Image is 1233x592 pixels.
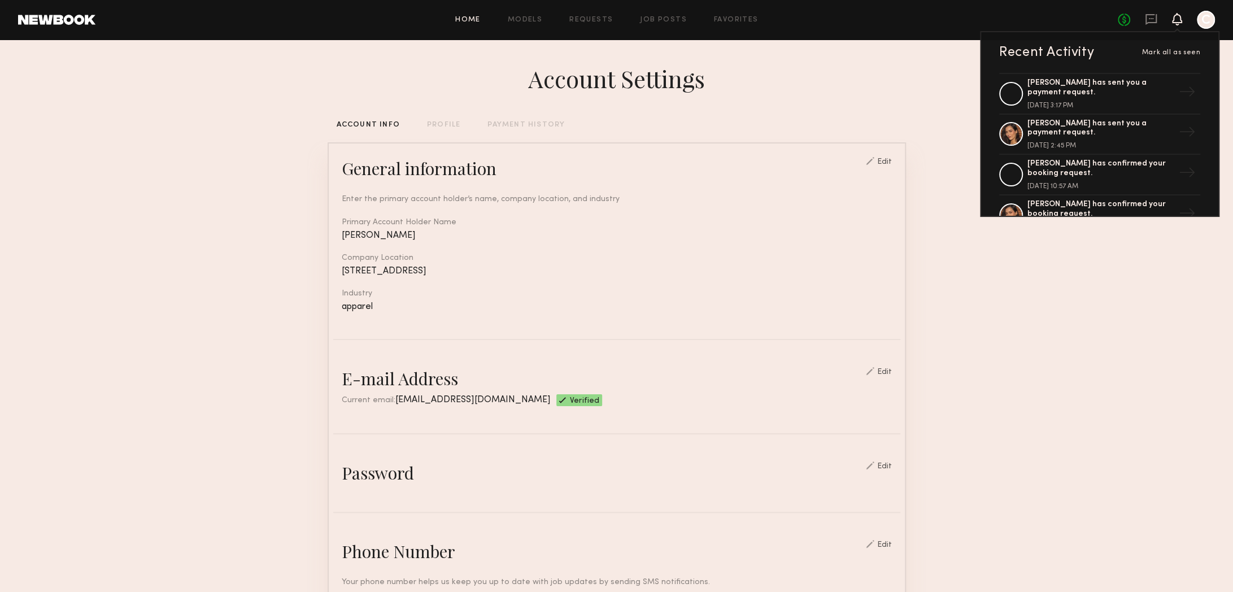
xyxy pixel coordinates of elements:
[999,115,1200,155] a: [PERSON_NAME] has sent you a payment request.[DATE] 2:45 PM→
[1027,102,1174,109] div: [DATE] 3:17 PM
[570,397,600,406] span: Verified
[427,121,460,129] div: PROFILE
[342,157,496,180] div: General information
[1174,201,1200,230] div: →
[1027,119,1174,138] div: [PERSON_NAME] has sent you a payment request.
[342,267,892,276] div: [STREET_ADDRESS]
[877,463,892,471] div: Edit
[1027,159,1174,179] div: [PERSON_NAME] has confirmed your booking request.
[1027,200,1174,219] div: [PERSON_NAME] has confirmed your booking request.
[342,540,455,563] div: Phone Number
[528,63,705,94] div: Account Settings
[1197,11,1215,29] a: C
[1174,160,1200,189] div: →
[342,219,892,227] div: Primary Account Holder Name
[395,395,551,404] span: [EMAIL_ADDRESS][DOMAIN_NAME]
[1027,142,1174,149] div: [DATE] 2:45 PM
[999,46,1094,59] div: Recent Activity
[337,121,400,129] div: ACCOUNT INFO
[1027,183,1174,190] div: [DATE] 10:57 AM
[877,368,892,376] div: Edit
[714,16,759,24] a: Favorites
[342,367,458,390] div: E-mail Address
[342,302,892,312] div: apparel
[342,290,892,298] div: Industry
[342,576,892,588] div: Your phone number helps us keep you up to date with job updates by sending SMS notifications.
[342,193,892,205] div: Enter the primary account holder’s name, company location, and industry
[569,16,613,24] a: Requests
[342,254,892,262] div: Company Location
[877,541,892,549] div: Edit
[342,231,892,241] div: [PERSON_NAME]
[1174,119,1200,149] div: →
[342,462,414,484] div: Password
[455,16,481,24] a: Home
[1027,79,1174,98] div: [PERSON_NAME] has sent you a payment request.
[999,155,1200,195] a: [PERSON_NAME] has confirmed your booking request.[DATE] 10:57 AM→
[487,121,565,129] div: PAYMENT HISTORY
[640,16,687,24] a: Job Posts
[508,16,542,24] a: Models
[1141,49,1200,56] span: Mark all as seen
[342,394,551,406] div: Current email:
[877,158,892,166] div: Edit
[999,195,1200,236] a: [PERSON_NAME] has confirmed your booking request.→
[1174,79,1200,108] div: →
[999,73,1200,115] a: [PERSON_NAME] has sent you a payment request.[DATE] 3:17 PM→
